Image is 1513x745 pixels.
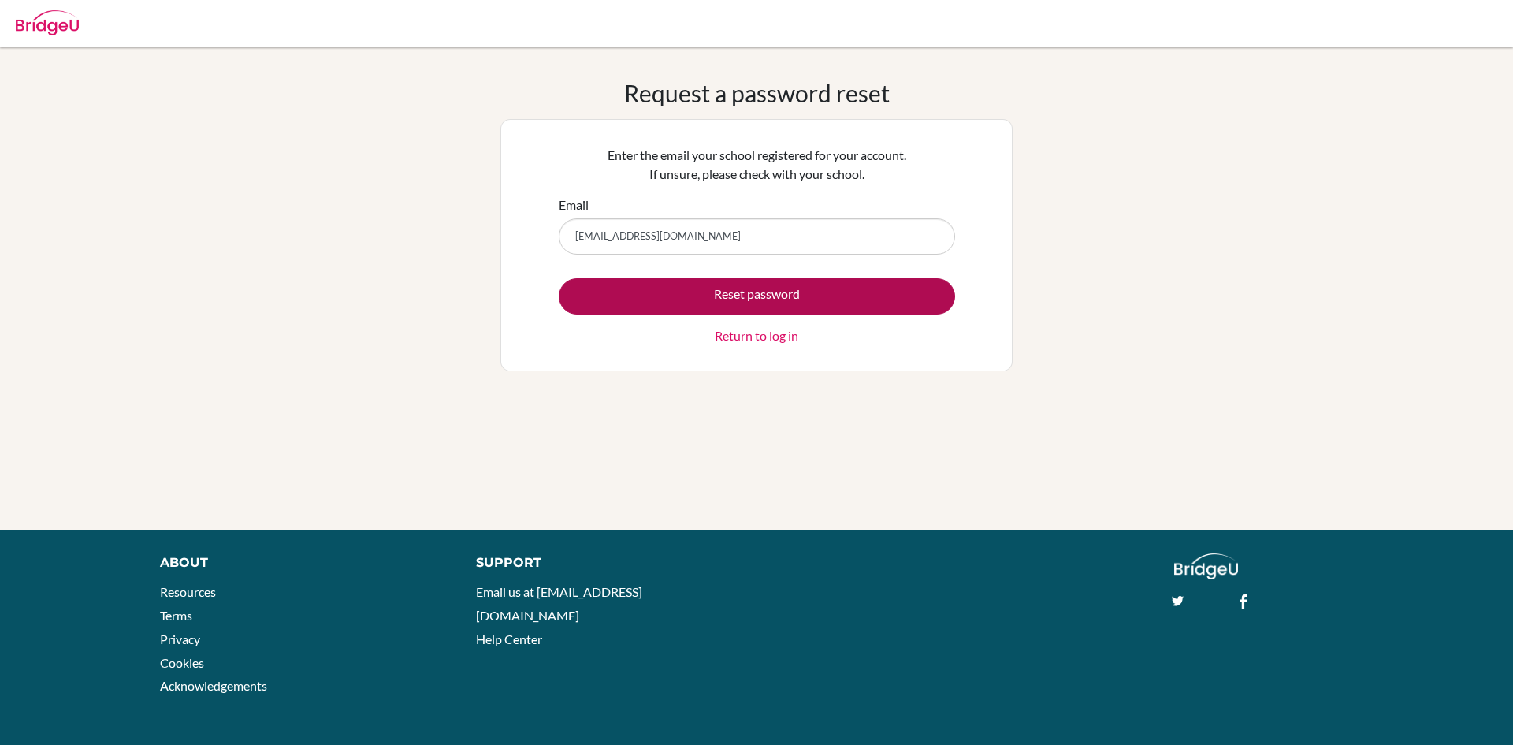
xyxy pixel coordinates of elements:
[476,584,642,623] a: Email us at [EMAIL_ADDRESS][DOMAIN_NAME]
[476,631,542,646] a: Help Center
[476,553,738,572] div: Support
[160,608,192,623] a: Terms
[160,655,204,670] a: Cookies
[1174,553,1238,579] img: logo_white@2x-f4f0deed5e89b7ecb1c2cc34c3e3d731f90f0f143d5ea2071677605dd97b5244.png
[160,631,200,646] a: Privacy
[559,196,589,214] label: Email
[624,79,890,107] h1: Request a password reset
[160,678,267,693] a: Acknowledgements
[16,10,79,35] img: Bridge-U
[160,584,216,599] a: Resources
[559,278,955,315] button: Reset password
[715,326,798,345] a: Return to log in
[160,553,441,572] div: About
[559,146,955,184] p: Enter the email your school registered for your account. If unsure, please check with your school.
